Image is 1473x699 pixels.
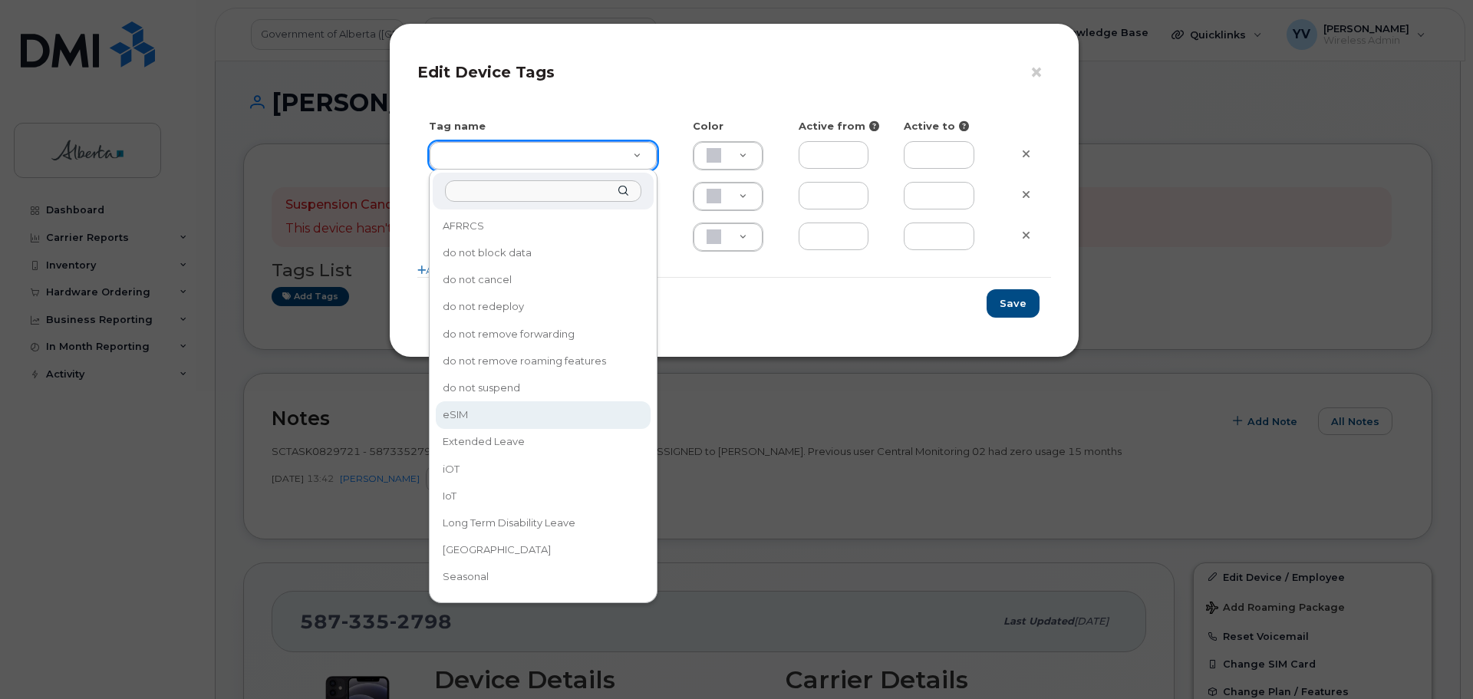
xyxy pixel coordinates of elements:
[437,484,649,508] div: IoT
[437,511,649,535] div: Long Term Disability Leave
[437,376,649,400] div: do not suspend
[437,457,649,481] div: iOT
[437,268,649,292] div: do not cancel
[437,322,649,346] div: do not remove forwarding
[437,592,649,616] div: Seasonal Aquatic Invasive Species
[437,349,649,373] div: do not remove roaming features
[437,241,649,265] div: do not block data
[437,430,649,454] div: Extended Leave
[437,214,649,238] div: AFRRCS
[437,403,649,427] div: eSIM
[437,565,649,589] div: Seasonal
[437,538,649,562] div: [GEOGRAPHIC_DATA]
[437,295,649,319] div: do not redeploy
